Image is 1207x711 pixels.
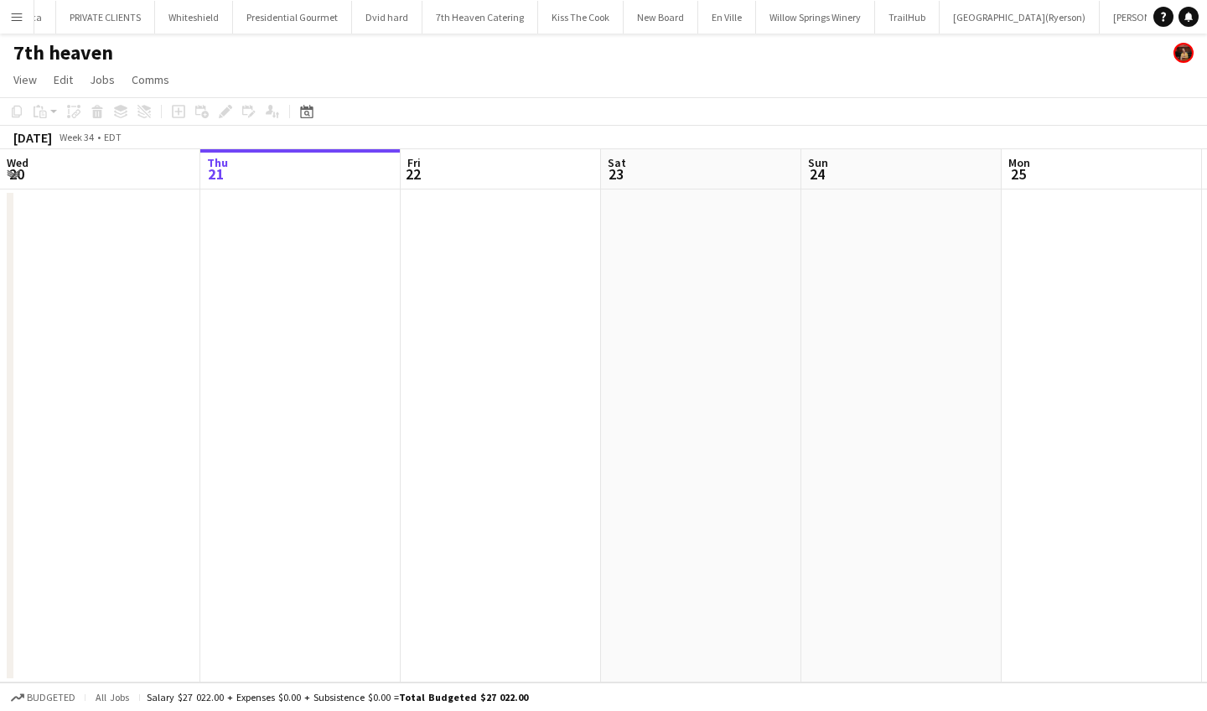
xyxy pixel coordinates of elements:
a: Comms [125,69,176,91]
div: [DATE] [13,129,52,146]
button: Budgeted [8,688,78,707]
span: Edit [54,72,73,87]
button: 7th Heaven Catering [422,1,538,34]
span: 21 [205,164,228,184]
app-user-avatar: Yani Salas [1173,43,1194,63]
span: 25 [1006,164,1030,184]
span: Thu [207,155,228,170]
button: Dvid hard [352,1,422,34]
span: View [13,72,37,87]
button: Presidential Gourmet [233,1,352,34]
span: 20 [4,164,28,184]
span: Wed [7,155,28,170]
span: Jobs [90,72,115,87]
button: PRIVATE CLIENTS [56,1,155,34]
span: 23 [605,164,626,184]
span: Budgeted [27,692,75,703]
span: Fri [407,155,421,170]
span: 24 [806,164,828,184]
span: All jobs [92,691,132,703]
h1: 7th heaven [13,40,113,65]
button: New Board [624,1,698,34]
a: Jobs [83,69,122,91]
button: Willow Springs Winery [756,1,875,34]
span: Total Budgeted $27 022.00 [399,691,528,703]
span: Mon [1008,155,1030,170]
button: En Ville [698,1,756,34]
button: Kiss The Cook [538,1,624,34]
button: Whiteshield [155,1,233,34]
a: View [7,69,44,91]
span: Sat [608,155,626,170]
button: [GEOGRAPHIC_DATA](Ryerson) [940,1,1100,34]
div: Salary $27 022.00 + Expenses $0.00 + Subsistence $0.00 = [147,691,528,703]
span: Comms [132,72,169,87]
span: Week 34 [55,131,97,143]
a: Edit [47,69,80,91]
span: 22 [405,164,421,184]
button: TrailHub [875,1,940,34]
div: EDT [104,131,122,143]
span: Sun [808,155,828,170]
